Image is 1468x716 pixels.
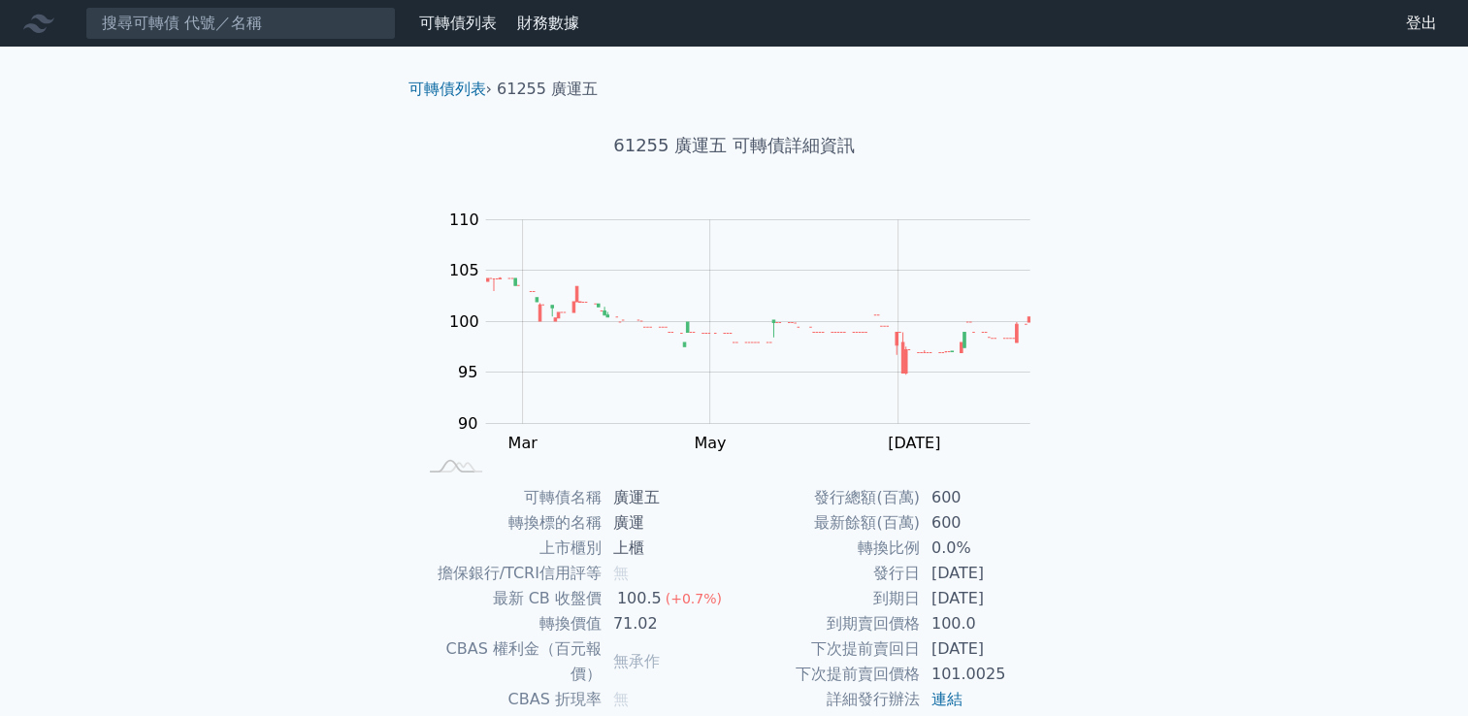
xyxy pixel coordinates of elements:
[408,78,492,101] li: ›
[497,78,598,101] li: 61255 廣運五
[920,586,1053,611] td: [DATE]
[416,586,602,611] td: 最新 CB 收盤價
[613,652,660,670] span: 無承作
[507,434,538,452] tspan: Mar
[416,636,602,687] td: CBAS 權利金（百元報價）
[458,363,477,381] tspan: 95
[694,434,726,452] tspan: May
[416,536,602,561] td: 上市櫃別
[734,586,920,611] td: 到期日
[416,687,602,712] td: CBAS 折現率
[888,434,940,452] tspan: [DATE]
[416,510,602,536] td: 轉換標的名稱
[920,485,1053,510] td: 600
[419,14,497,32] a: 可轉債列表
[602,510,734,536] td: 廣運
[613,690,629,708] span: 無
[734,636,920,662] td: 下次提前賣回日
[734,510,920,536] td: 最新餘額(百萬)
[734,485,920,510] td: 發行總額(百萬)
[458,414,477,433] tspan: 90
[408,80,486,98] a: 可轉債列表
[449,312,479,331] tspan: 100
[85,7,396,40] input: 搜尋可轉債 代號／名稱
[449,261,479,279] tspan: 105
[438,211,1059,452] g: Chart
[602,485,734,510] td: 廣運五
[416,561,602,586] td: 擔保銀行/TCRI信用評等
[920,636,1053,662] td: [DATE]
[920,536,1053,561] td: 0.0%
[734,536,920,561] td: 轉換比例
[734,561,920,586] td: 發行日
[449,211,479,229] tspan: 110
[613,564,629,582] span: 無
[920,510,1053,536] td: 600
[517,14,579,32] a: 財務數據
[416,611,602,636] td: 轉換價值
[734,611,920,636] td: 到期賣回價格
[734,662,920,687] td: 下次提前賣回價格
[920,662,1053,687] td: 101.0025
[920,561,1053,586] td: [DATE]
[602,536,734,561] td: 上櫃
[1390,8,1452,39] a: 登出
[602,611,734,636] td: 71.02
[666,591,722,606] span: (+0.7%)
[393,132,1076,159] h1: 61255 廣運五 可轉債詳細資訊
[613,586,666,611] div: 100.5
[920,611,1053,636] td: 100.0
[931,690,962,708] a: 連結
[734,687,920,712] td: 詳細發行辦法
[416,485,602,510] td: 可轉債名稱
